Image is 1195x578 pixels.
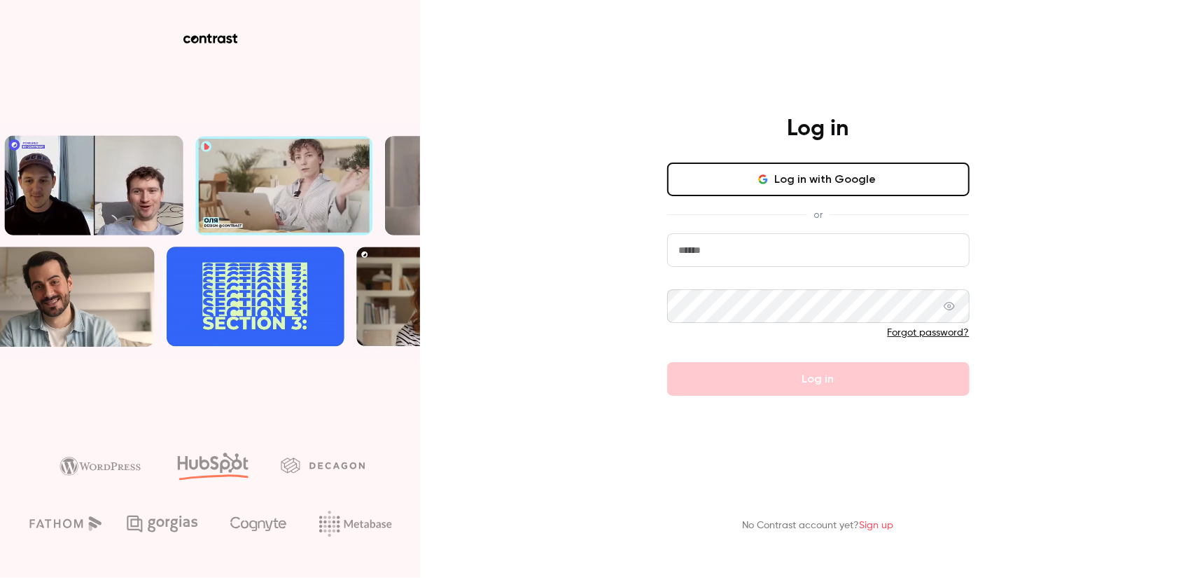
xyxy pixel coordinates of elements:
img: decagon [281,457,365,473]
a: Sign up [860,521,894,530]
button: Log in with Google [667,163,970,196]
span: or [806,207,830,222]
h4: Log in [788,115,849,143]
p: No Contrast account yet? [743,518,894,533]
a: Forgot password? [888,328,970,338]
